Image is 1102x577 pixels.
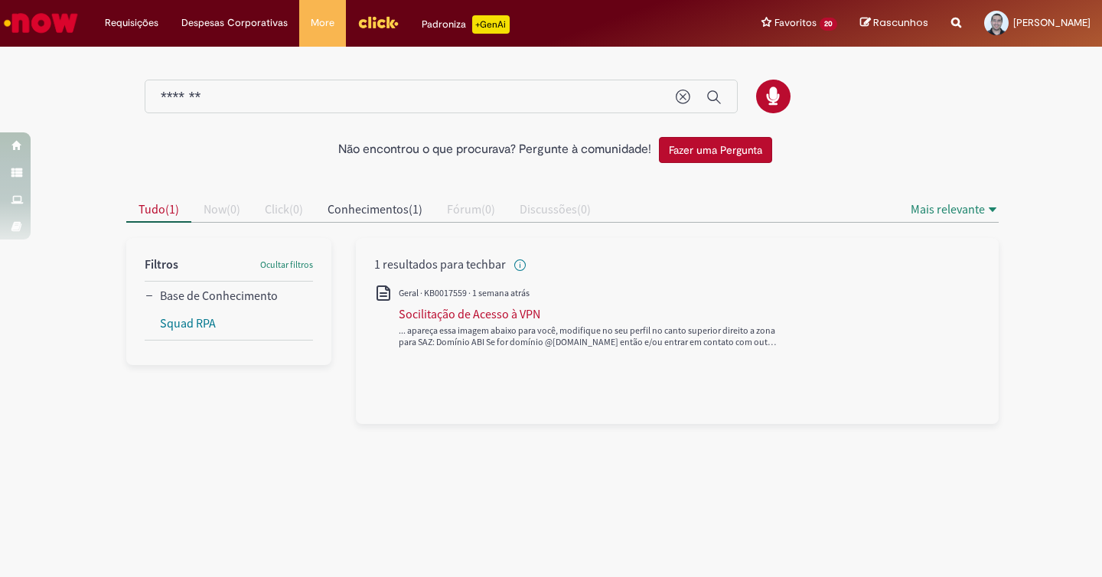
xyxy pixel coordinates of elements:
[1013,16,1091,29] span: [PERSON_NAME]
[2,8,80,38] img: ServiceNow
[181,15,288,31] span: Despesas Corporativas
[105,15,158,31] span: Requisições
[422,15,510,34] div: Padroniza
[311,15,334,31] span: More
[472,15,510,34] p: +GenAi
[338,143,651,157] h2: Não encontrou o que procurava? Pergunte à comunidade!
[873,15,928,30] span: Rascunhos
[820,18,837,31] span: 20
[659,137,772,163] button: Fazer uma Pergunta
[860,16,928,31] a: Rascunhos
[357,11,399,34] img: click_logo_yellow_360x200.png
[774,15,817,31] span: Favoritos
